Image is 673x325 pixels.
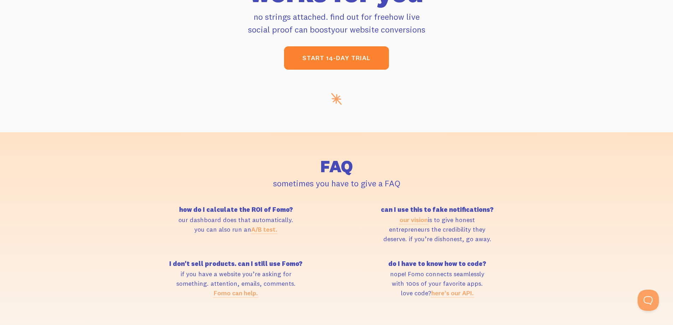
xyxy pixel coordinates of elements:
p: our dashboard does that automatically. you can also run an [140,215,332,234]
h5: how do I calculate the ROI of Fomo? [140,207,332,213]
p: is to give honest entrepreneurs the credibility they deserve. if you’re dishonest, go away. [341,215,534,244]
a: start 14-day trial [284,46,389,70]
p: sometimes you have to give a FAQ [140,177,534,190]
a: our vision [400,216,428,224]
iframe: Help Scout Beacon - Open [638,290,659,311]
h5: can I use this to fake notifications? [341,207,534,213]
a: A/B test. [251,225,277,233]
h5: I don't sell products. can I still use Fomo? [140,261,332,267]
p: if you have a website you’re asking for something. attention, emails, comments. [140,269,332,298]
h2: FAQ [140,158,534,175]
a: here’s our API. [431,289,474,297]
p: nope! Fomo connects seamlessly with 100s of your favorite apps. love code? [341,269,534,298]
a: Fomo can help. [214,289,258,297]
h5: do I have to know how to code? [341,261,534,267]
p: no strings attached. find out for free how live social proof can boost your website conversions [140,10,534,36]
